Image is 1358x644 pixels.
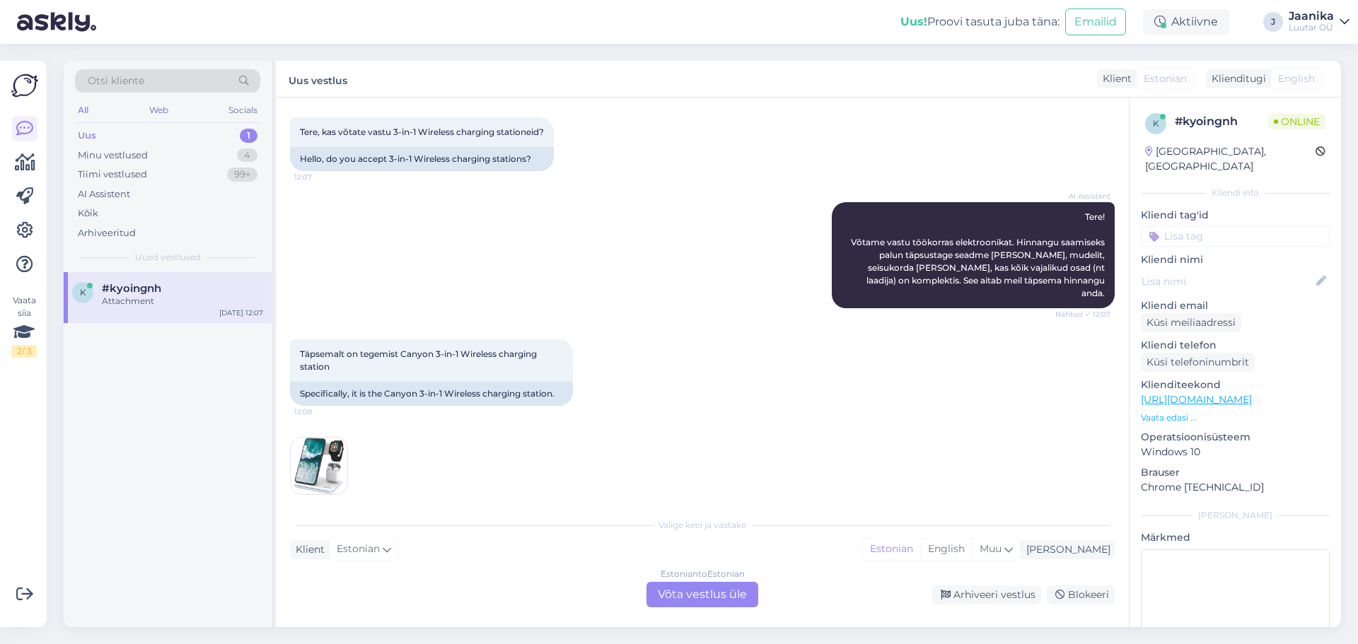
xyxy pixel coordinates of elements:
[1141,208,1330,223] p: Kliendi tag'id
[1047,585,1115,604] div: Blokeeri
[290,542,325,557] div: Klient
[1141,430,1330,445] p: Operatsioonisüsteem
[78,148,148,163] div: Minu vestlused
[1153,118,1159,129] span: k
[900,13,1060,30] div: Proovi tasuta juba täna:
[11,72,38,99] img: Askly Logo
[290,519,1115,532] div: Valige keel ja vastake
[900,15,927,28] b: Uus!
[294,406,347,417] span: 12:08
[851,211,1107,298] span: Tere! Võtame vastu töökorras elektroonikat. Hinnangu saamiseks palun täpsustage seadme [PERSON_NA...
[1289,22,1334,33] div: Luutar OÜ
[226,101,260,119] div: Socials
[1141,252,1330,267] p: Kliendi nimi
[1268,114,1325,129] span: Online
[1206,71,1266,86] div: Klienditugi
[337,541,380,557] span: Estonian
[1175,113,1268,130] div: # kyoingnh
[291,438,347,494] img: Attachment
[102,295,263,308] div: Attachment
[1141,509,1330,522] div: [PERSON_NAME]
[227,168,257,182] div: 99+
[920,539,972,560] div: English
[1141,465,1330,480] p: Brauser
[78,226,136,240] div: Arhiveeritud
[1141,445,1330,459] p: Windows 10
[237,148,257,163] div: 4
[88,74,144,88] span: Otsi kliente
[1141,313,1241,332] div: Küsi meiliaadressi
[289,69,347,88] label: Uus vestlus
[290,147,554,171] div: Hello, do you accept 3-in-1 Wireless charging stations?
[290,382,573,406] div: Specifically, it is the Canyon 3-in-1 Wireless charging station.
[1021,542,1110,557] div: [PERSON_NAME]
[295,495,348,505] span: 12:08
[146,101,171,119] div: Web
[863,539,920,560] div: Estonian
[78,168,147,182] div: Tiimi vestlused
[1057,191,1110,201] span: AI Assistent
[80,287,86,298] span: k
[661,568,745,580] div: Estonian to Estonian
[1289,11,1350,33] a: JaanikaLuutar OÜ
[78,129,96,143] div: Uus
[1141,226,1330,247] input: Lisa tag
[1142,274,1313,289] input: Lisa nimi
[1055,309,1110,320] span: Nähtud ✓ 12:07
[1141,338,1330,353] p: Kliendi telefon
[78,187,130,201] div: AI Assistent
[1278,71,1315,86] span: English
[11,294,37,358] div: Vaata siia
[78,206,98,221] div: Kõik
[646,582,758,607] div: Võta vestlus üle
[75,101,91,119] div: All
[1145,144,1316,174] div: [GEOGRAPHIC_DATA], [GEOGRAPHIC_DATA]
[1141,393,1252,406] a: [URL][DOMAIN_NAME]
[1289,11,1334,22] div: Jaanika
[1141,480,1330,495] p: Chrome [TECHNICAL_ID]
[300,127,544,137] span: Tere, kas võtate vastu 3-in-1 Wireless charging stationeid?
[1141,377,1330,392] p: Klienditeekond
[932,585,1041,604] div: Arhiveeri vestlus
[980,542,1002,555] span: Muu
[300,349,539,372] span: Täpsemalt on tegemist Canyon 3-in-1 Wireless charging station
[1097,71,1132,86] div: Klient
[1141,187,1330,199] div: Kliendi info
[1141,530,1330,545] p: Märkmed
[240,129,257,143] div: 1
[1141,298,1330,313] p: Kliendi email
[294,172,347,182] span: 12:07
[1065,8,1126,35] button: Emailid
[1141,411,1330,424] p: Vaata edasi ...
[1263,12,1283,32] div: J
[135,251,201,264] span: Uued vestlused
[1141,353,1255,372] div: Küsi telefoninumbrit
[102,282,161,295] span: #kyoingnh
[11,345,37,358] div: 2 / 3
[219,308,263,318] div: [DATE] 12:07
[1143,9,1229,35] div: Aktiivne
[1144,71,1187,86] span: Estonian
